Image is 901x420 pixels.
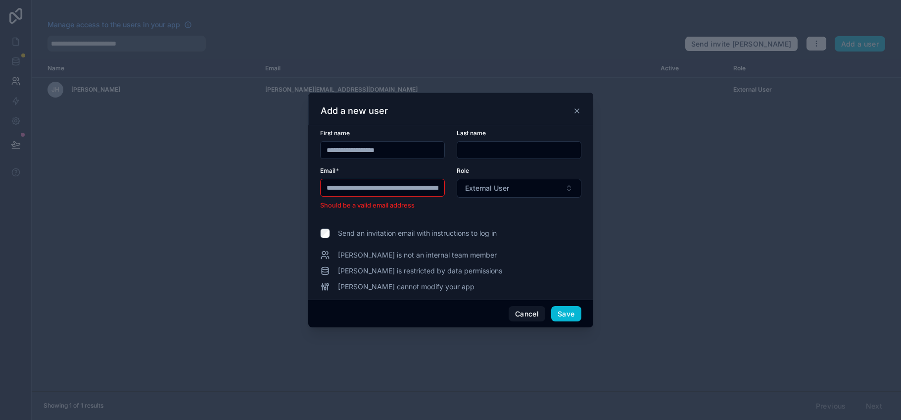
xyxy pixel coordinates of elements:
h3: Add a new user [321,105,388,117]
input: Send an invitation email with instructions to log in [320,228,330,238]
span: External User [465,183,509,193]
button: Save [551,306,581,322]
span: Role [457,167,469,174]
li: Should be a valid email address [320,201,445,210]
button: Select Button [457,179,581,198]
span: Last name [457,129,486,137]
button: Cancel [509,306,545,322]
span: [PERSON_NAME] is not an internal team member [338,250,497,260]
span: Email [320,167,335,174]
span: Send an invitation email with instructions to log in [338,228,497,238]
span: First name [320,129,350,137]
span: [PERSON_NAME] cannot modify your app [338,282,474,292]
span: [PERSON_NAME] is restricted by data permissions [338,266,502,276]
